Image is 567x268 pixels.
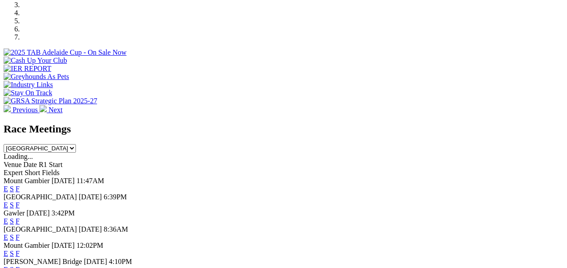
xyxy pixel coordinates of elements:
[10,233,14,241] a: S
[16,201,20,209] a: F
[10,201,14,209] a: S
[4,258,82,265] span: [PERSON_NAME] Bridge
[10,185,14,193] a: S
[4,169,23,176] span: Expert
[10,250,14,257] a: S
[4,242,50,249] span: Mount Gambier
[39,161,62,168] span: R1 Start
[4,250,8,257] a: E
[27,209,50,217] span: [DATE]
[104,193,127,201] span: 6:39PM
[76,242,103,249] span: 12:02PM
[40,105,47,112] img: chevron-right-pager-white.svg
[4,123,563,135] h2: Race Meetings
[52,242,75,249] span: [DATE]
[4,225,77,233] span: [GEOGRAPHIC_DATA]
[4,185,8,193] a: E
[4,73,69,81] img: Greyhounds As Pets
[16,250,20,257] a: F
[4,97,97,105] img: GRSA Strategic Plan 2025-27
[52,177,75,185] span: [DATE]
[4,233,8,241] a: E
[49,106,62,114] span: Next
[10,217,14,225] a: S
[42,169,59,176] span: Fields
[109,258,132,265] span: 4:10PM
[4,105,11,112] img: chevron-left-pager-white.svg
[4,153,33,160] span: Loading...
[4,65,51,73] img: IER REPORT
[4,89,52,97] img: Stay On Track
[104,225,128,233] span: 8:36AM
[4,106,40,114] a: Previous
[4,217,8,225] a: E
[79,225,102,233] span: [DATE]
[16,185,20,193] a: F
[4,48,127,57] img: 2025 TAB Adelaide Cup - On Sale Now
[4,209,25,217] span: Gawler
[84,258,107,265] span: [DATE]
[16,233,20,241] a: F
[4,161,22,168] span: Venue
[79,193,102,201] span: [DATE]
[4,81,53,89] img: Industry Links
[16,217,20,225] a: F
[40,106,62,114] a: Next
[4,201,8,209] a: E
[4,193,77,201] span: [GEOGRAPHIC_DATA]
[13,106,38,114] span: Previous
[4,177,50,185] span: Mount Gambier
[4,57,67,65] img: Cash Up Your Club
[76,177,104,185] span: 11:47AM
[52,209,75,217] span: 3:42PM
[25,169,40,176] span: Short
[23,161,37,168] span: Date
